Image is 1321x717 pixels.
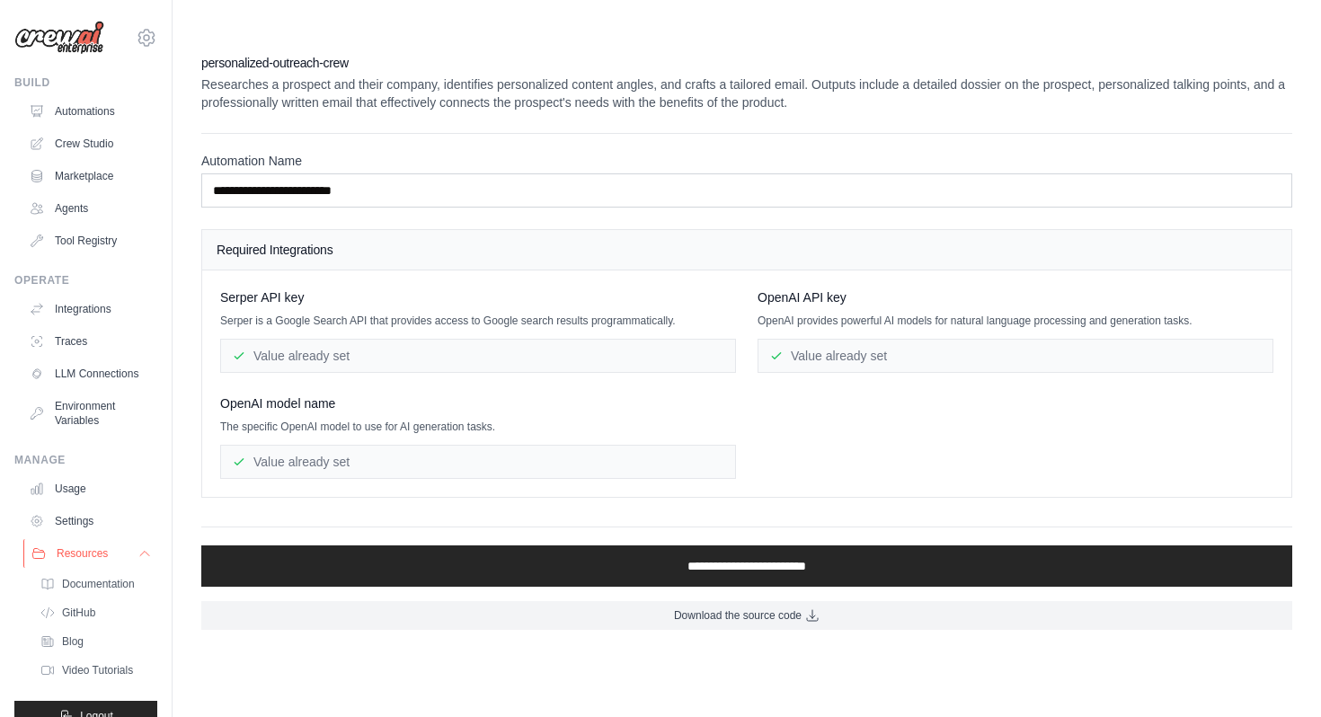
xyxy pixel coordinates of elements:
[22,194,157,223] a: Agents
[22,392,157,435] a: Environment Variables
[201,75,1292,111] p: Researches a prospect and their company, identifies personalized content angles, and crafts a tai...
[32,658,157,683] a: Video Tutorials
[62,606,95,620] span: GitHub
[32,600,157,625] a: GitHub
[62,634,84,649] span: Blog
[220,339,736,373] div: Value already set
[14,273,157,288] div: Operate
[22,507,157,536] a: Settings
[62,577,135,591] span: Documentation
[14,21,104,55] img: Logo
[220,314,736,328] p: Serper is a Google Search API that provides access to Google search results programmatically.
[220,445,736,479] div: Value already set
[22,474,157,503] a: Usage
[758,288,847,306] span: OpenAI API key
[32,629,157,654] a: Blog
[22,226,157,255] a: Tool Registry
[217,241,1277,259] h4: Required Integrations
[57,546,108,561] span: Resources
[201,152,1292,170] label: Automation Name
[758,339,1273,373] div: Value already set
[32,571,157,597] a: Documentation
[22,129,157,158] a: Crew Studio
[201,601,1292,630] a: Download the source code
[62,663,133,677] span: Video Tutorials
[22,97,157,126] a: Automations
[220,288,304,306] span: Serper API key
[220,394,335,412] span: OpenAI model name
[23,539,159,568] button: Resources
[22,295,157,323] a: Integrations
[22,162,157,190] a: Marketplace
[201,54,1292,72] h2: personalized-outreach-crew
[22,359,157,388] a: LLM Connections
[14,453,157,467] div: Manage
[14,75,157,90] div: Build
[758,314,1273,328] p: OpenAI provides powerful AI models for natural language processing and generation tasks.
[220,420,736,434] p: The specific OpenAI model to use for AI generation tasks.
[22,327,157,356] a: Traces
[674,608,802,623] span: Download the source code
